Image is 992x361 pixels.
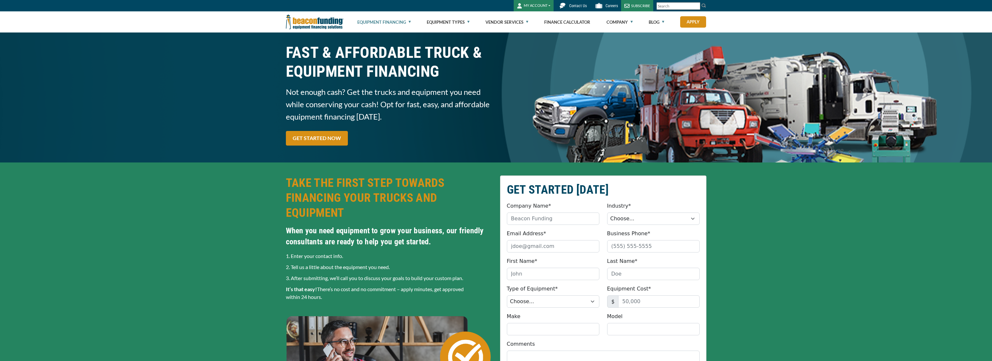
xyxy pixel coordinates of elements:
[286,86,492,123] span: Not enough cash? Get the trucks and equipment you need while conserving your cash! Opt for fast, ...
[286,62,492,81] span: EQUIPMENT FINANCING
[507,257,537,265] label: First Name*
[286,252,492,260] p: 1. Enter your contact info.
[606,12,633,32] a: Company
[507,240,599,252] input: jdoe@gmail.com
[286,285,492,301] p: There’s no cost and no commitment – apply minutes, get approved within 24 hours.
[607,257,638,265] label: Last Name*
[607,313,623,320] label: Model
[606,4,618,8] span: Careers
[544,12,590,32] a: Finance Calculator
[286,43,492,81] h1: FAST & AFFORDABLE TRUCK &
[607,230,650,238] label: Business Phone*
[286,274,492,282] p: 3. After submitting, we’ll call you to discuss your goals to build your custom plan.
[607,295,618,308] span: $
[607,202,631,210] label: Industry*
[507,340,535,348] label: Comments
[357,12,411,32] a: Equipment Financing
[286,263,492,271] p: 2. Tell us a little about the equipment you need.
[286,175,492,220] h2: TAKE THE FIRST STEP TOWARDS FINANCING YOUR TRUCKS AND EQUIPMENT
[485,12,528,32] a: Vendor Services
[286,286,317,292] strong: It’s that easy!
[507,213,599,225] input: Beacon Funding
[607,240,700,252] input: (555) 555-5555
[701,3,706,8] img: Search
[286,11,344,32] img: Beacon Funding Corporation logo
[680,16,706,28] a: Apply
[507,285,558,293] label: Type of Equipment*
[507,182,700,197] h2: GET STARTED [DATE]
[286,131,348,146] a: GET STARTED NOW
[507,313,520,320] label: Make
[693,4,699,9] a: Clear search text
[607,268,700,280] input: Doe
[649,12,664,32] a: Blog
[507,202,551,210] label: Company Name*
[507,230,546,238] label: Email Address*
[286,225,492,247] h4: When you need equipment to grow your business, our friendly consultants are ready to help you get...
[607,285,651,293] label: Equipment Cost*
[618,295,700,308] input: 50,000
[656,2,700,10] input: Search
[427,12,470,32] a: Equipment Types
[507,268,599,280] input: John
[569,4,587,8] span: Contact Us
